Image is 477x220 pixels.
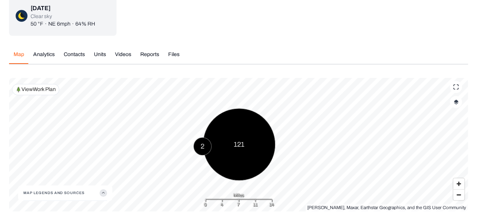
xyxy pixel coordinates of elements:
[59,51,89,64] button: Contacts
[453,189,464,200] button: Zoom out
[204,201,207,208] div: 0
[45,20,47,28] p: ·
[203,108,275,181] button: 121
[21,86,56,93] p: View Work Plan
[110,51,136,64] button: Videos
[15,10,28,22] img: clear-sky-night-D7zLJEpc.png
[454,99,459,105] img: layerIcon
[9,51,29,64] button: Map
[31,20,43,28] p: 50 °F
[72,20,74,28] p: ·
[75,20,95,28] p: 64% RH
[9,78,468,211] canvas: Map
[31,4,95,13] div: [DATE]
[269,201,274,208] div: 14
[453,178,464,189] button: Zoom in
[253,201,258,208] div: 11
[23,185,107,200] button: Map Legends And Sources
[193,137,212,155] button: 2
[31,13,95,20] p: Clear sky
[136,51,164,64] button: Reports
[221,201,223,208] div: 4
[89,51,110,64] button: Units
[237,201,240,208] div: 7
[307,204,466,211] div: [PERSON_NAME], Maxar, Earthstar Geographics, and the GIS User Community
[164,51,184,64] button: Files
[29,51,59,64] button: Analytics
[48,20,71,28] p: NE 6mph
[233,191,244,199] span: Miles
